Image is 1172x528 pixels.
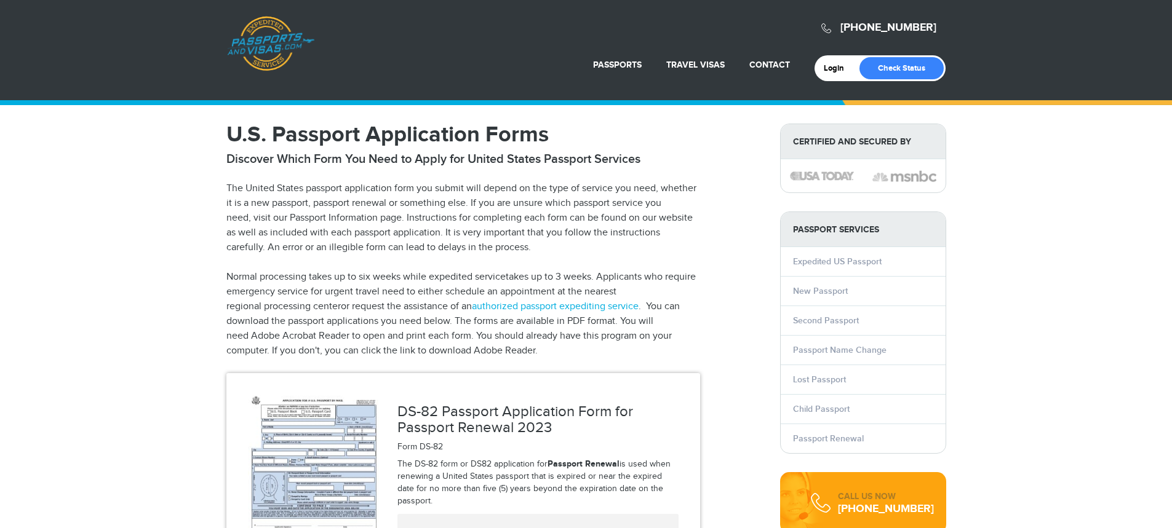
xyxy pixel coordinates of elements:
[859,57,944,79] a: Check Status
[838,503,934,515] div: [PHONE_NUMBER]
[226,181,700,255] p: The United States passport application form you submit will depend on the type of service you nee...
[397,443,679,452] h5: Form DS-82
[793,315,859,326] a: Second Passport
[824,63,853,73] a: Login
[666,60,725,70] a: Travel Visas
[793,433,864,444] a: Passport Renewal
[781,124,946,159] strong: Certified and Secured by
[226,124,700,146] h1: U.S. Passport Application Forms
[548,459,620,469] a: Passport Renewal
[838,491,934,503] div: CALL US NOW
[793,286,848,296] a: New Passport
[793,256,882,267] a: Expedited US Passport
[226,270,700,358] p: Normal processing takes up to six weeks while expedited servicetakes up to 3 weeks. Applicants wh...
[793,345,887,355] a: Passport Name Change
[472,301,639,312] a: authorized passport expediting service
[397,403,633,436] a: DS-82 Passport Application Form for Passport Renewal 2023
[749,60,790,70] a: Contact
[593,60,642,70] a: Passports
[227,16,314,71] a: Passports & [DOMAIN_NAME]
[781,212,946,247] strong: PASSPORT SERVICES
[397,458,679,508] p: The DS-82 form or DS82 application for is used when renewing a United States passport that is exp...
[840,21,936,34] a: [PHONE_NUMBER]
[226,152,700,167] h2: Discover Which Form You Need to Apply for United States Passport Services
[790,171,854,180] img: image description
[793,374,846,385] a: Lost Passport
[793,404,850,414] a: Child Passport
[872,169,936,184] img: image description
